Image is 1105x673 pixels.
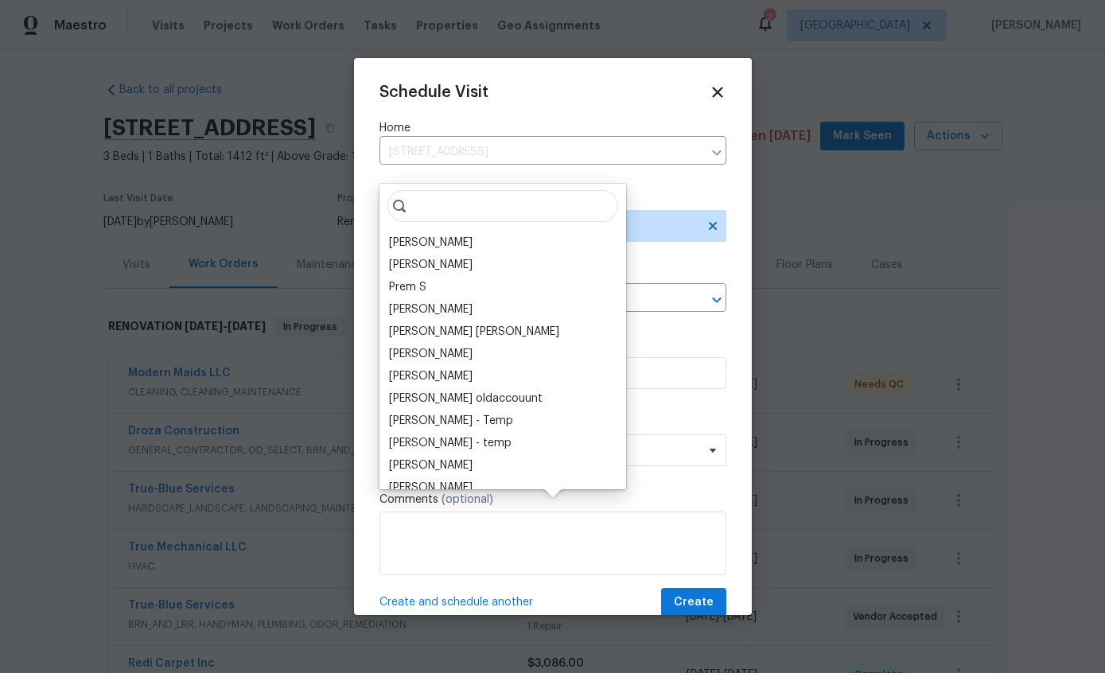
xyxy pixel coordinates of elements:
label: Comments [379,492,726,508]
div: [PERSON_NAME] [389,346,473,362]
span: Schedule Visit [379,84,488,100]
div: [PERSON_NAME] - temp [389,435,512,451]
button: Open [706,289,728,311]
div: [PERSON_NAME] - Temp [389,413,513,429]
div: [PERSON_NAME] [389,301,473,317]
button: Create [661,588,726,617]
span: Create and schedule another [379,594,533,610]
div: [PERSON_NAME] oldaccouunt [389,391,543,407]
div: [PERSON_NAME] [389,457,473,473]
span: Create [674,593,714,613]
input: Enter in an address [379,140,702,165]
div: [PERSON_NAME] [389,368,473,384]
div: Prem S [389,279,426,295]
label: Home [379,120,726,136]
span: (optional) [442,494,493,505]
div: [PERSON_NAME] [PERSON_NAME] [389,324,559,340]
span: Close [709,84,726,101]
div: [PERSON_NAME] [389,257,473,273]
div: [PERSON_NAME] [389,480,473,496]
div: [PERSON_NAME] [389,235,473,251]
